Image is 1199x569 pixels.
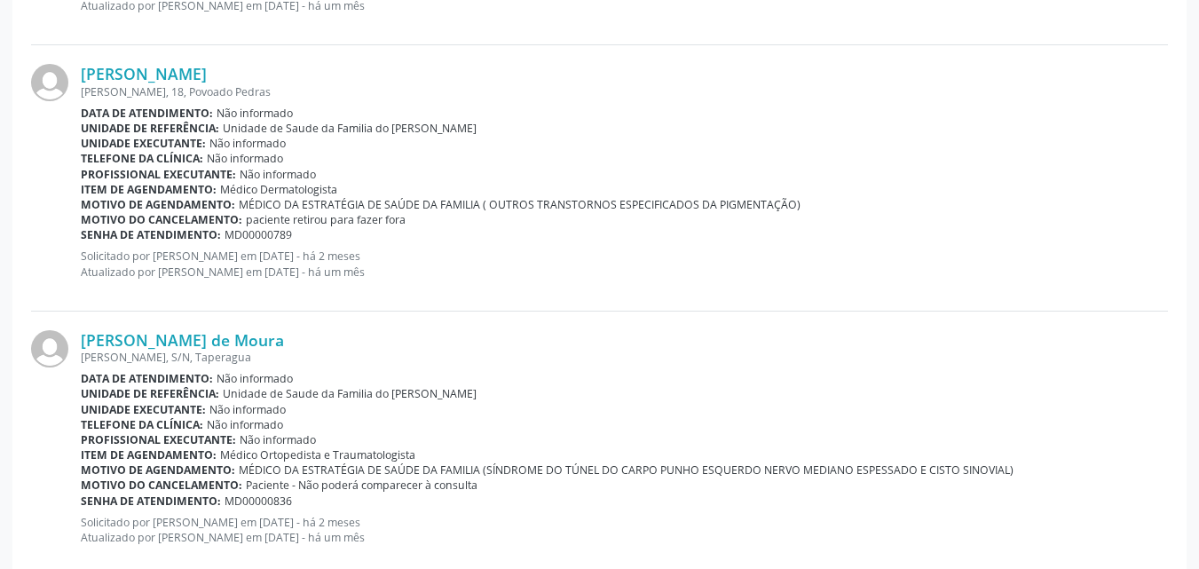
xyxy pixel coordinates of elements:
[246,478,477,493] span: Paciente - Não poderá comparecer à consulta
[81,386,219,401] b: Unidade de referência:
[220,447,415,462] span: Médico Ortopedista e Traumatologista
[81,167,236,182] b: Profissional executante:
[81,197,235,212] b: Motivo de agendamento:
[223,121,477,136] span: Unidade de Saude da Familia do [PERSON_NAME]
[207,417,283,432] span: Não informado
[31,64,68,101] img: img
[81,350,1168,365] div: [PERSON_NAME], S/N, Taperagua
[225,227,292,242] span: MD00000789
[81,432,236,447] b: Profissional executante:
[81,371,213,386] b: Data de atendimento:
[81,494,221,509] b: Senha de atendimento:
[81,402,206,417] b: Unidade executante:
[240,432,316,447] span: Não informado
[220,182,337,197] span: Médico Dermatologista
[81,478,242,493] b: Motivo do cancelamento:
[81,182,217,197] b: Item de agendamento:
[81,106,213,121] b: Data de atendimento:
[223,386,477,401] span: Unidade de Saude da Familia do [PERSON_NAME]
[225,494,292,509] span: MD00000836
[81,151,203,166] b: Telefone da clínica:
[209,402,286,417] span: Não informado
[81,212,242,227] b: Motivo do cancelamento:
[207,151,283,166] span: Não informado
[81,121,219,136] b: Unidade de referência:
[239,197,801,212] span: MÉDICO DA ESTRATÉGIA DE SAÚDE DA FAMILIA ( OUTROS TRANSTORNOS ESPECIFICADOS DA PIGMENTAÇÃO)
[81,64,207,83] a: [PERSON_NAME]
[209,136,286,151] span: Não informado
[81,227,221,242] b: Senha de atendimento:
[81,515,1168,545] p: Solicitado por [PERSON_NAME] em [DATE] - há 2 meses Atualizado por [PERSON_NAME] em [DATE] - há u...
[81,330,284,350] a: [PERSON_NAME] de Moura
[81,84,1168,99] div: [PERSON_NAME], 18, Povoado Pedras
[217,106,293,121] span: Não informado
[81,136,206,151] b: Unidade executante:
[217,371,293,386] span: Não informado
[246,212,406,227] span: paciente retirou para fazer fora
[240,167,316,182] span: Não informado
[239,462,1014,478] span: MÉDICO DA ESTRATÉGIA DE SAÚDE DA FAMILIA (SÍNDROME DO TÚNEL DO CARPO PUNHO ESQUERDO NERVO MEDIANO...
[31,330,68,367] img: img
[81,447,217,462] b: Item de agendamento:
[81,249,1168,279] p: Solicitado por [PERSON_NAME] em [DATE] - há 2 meses Atualizado por [PERSON_NAME] em [DATE] - há u...
[81,462,235,478] b: Motivo de agendamento:
[81,417,203,432] b: Telefone da clínica:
